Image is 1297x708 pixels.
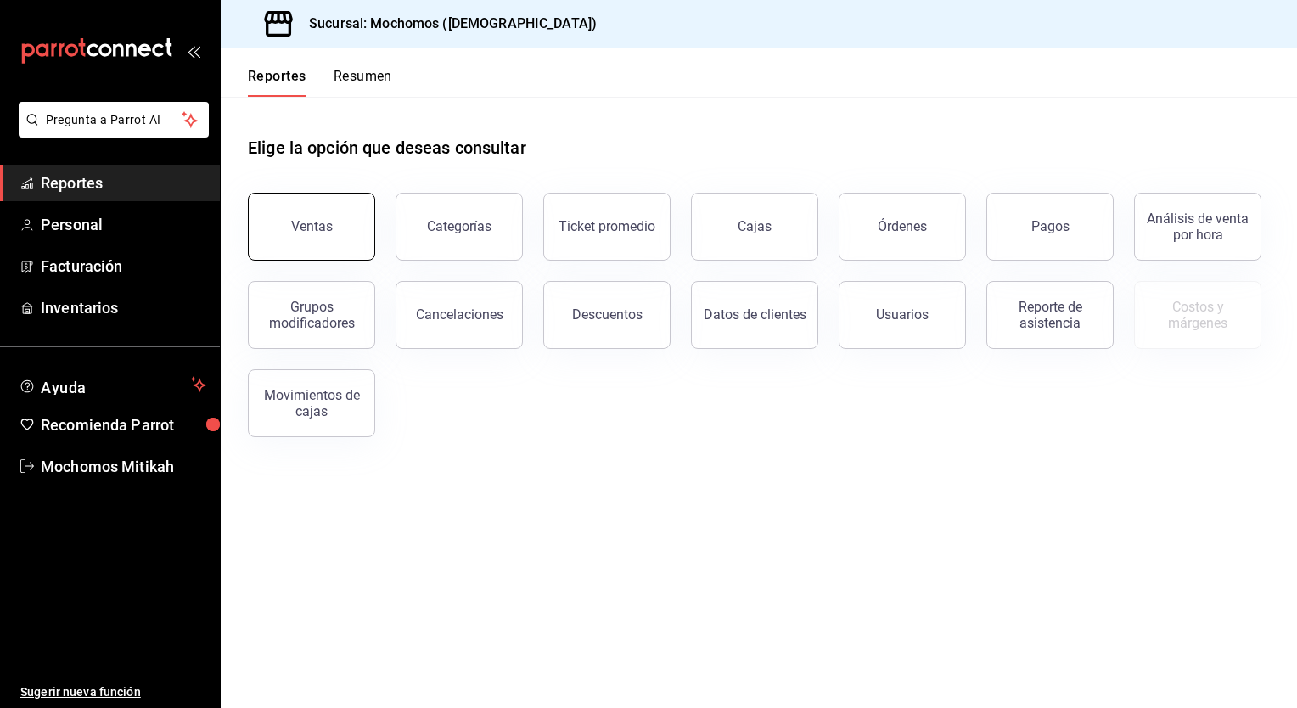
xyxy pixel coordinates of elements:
[259,387,364,419] div: Movimientos de cajas
[878,218,927,234] div: Órdenes
[396,193,523,261] button: Categorías
[738,218,772,234] div: Cajas
[543,281,671,349] button: Descuentos
[334,68,392,97] button: Resumen
[248,281,375,349] button: Grupos modificadores
[248,68,306,97] button: Reportes
[41,455,206,478] span: Mochomos Mitikah
[1145,299,1250,331] div: Costos y márgenes
[876,306,929,323] div: Usuarios
[248,135,526,160] h1: Elige la opción que deseas consultar
[997,299,1103,331] div: Reporte de asistencia
[1031,218,1070,234] div: Pagos
[559,218,655,234] div: Ticket promedio
[1134,281,1261,349] button: Contrata inventarios para ver este reporte
[41,171,206,194] span: Reportes
[839,281,966,349] button: Usuarios
[704,306,806,323] div: Datos de clientes
[295,14,597,34] h3: Sucursal: Mochomos ([DEMOGRAPHIC_DATA])
[691,193,818,261] button: Cajas
[12,123,209,141] a: Pregunta a Parrot AI
[19,102,209,138] button: Pregunta a Parrot AI
[396,281,523,349] button: Cancelaciones
[543,193,671,261] button: Ticket promedio
[248,193,375,261] button: Ventas
[46,111,182,129] span: Pregunta a Parrot AI
[248,369,375,437] button: Movimientos de cajas
[986,193,1114,261] button: Pagos
[41,213,206,236] span: Personal
[1145,211,1250,243] div: Análisis de venta por hora
[41,255,206,278] span: Facturación
[986,281,1114,349] button: Reporte de asistencia
[20,683,206,701] span: Sugerir nueva función
[839,193,966,261] button: Órdenes
[1134,193,1261,261] button: Análisis de venta por hora
[291,218,333,234] div: Ventas
[248,68,392,97] div: navigation tabs
[691,281,818,349] button: Datos de clientes
[416,306,503,323] div: Cancelaciones
[259,299,364,331] div: Grupos modificadores
[41,374,184,395] span: Ayuda
[572,306,643,323] div: Descuentos
[187,44,200,58] button: open_drawer_menu
[41,296,206,319] span: Inventarios
[427,218,491,234] div: Categorías
[41,413,206,436] span: Recomienda Parrot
